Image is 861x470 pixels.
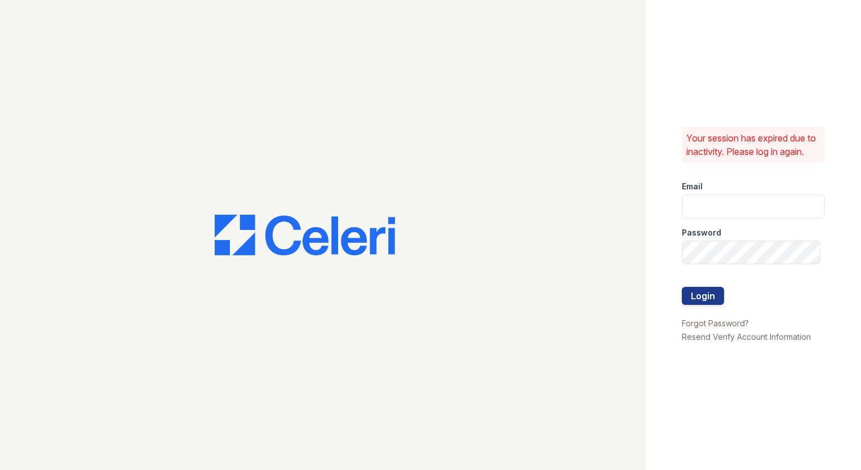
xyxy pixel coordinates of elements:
img: CE_Logo_Blue-a8612792a0a2168367f1c8372b55b34899dd931a85d93a1a3d3e32e68fde9ad4.png [215,215,395,255]
a: Resend Verify Account Information [682,332,811,342]
label: Password [682,227,721,238]
a: Forgot Password? [682,318,749,328]
button: Login [682,287,724,305]
p: Your session has expired due to inactivity. Please log in again. [686,131,820,158]
label: Email [682,181,703,192]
